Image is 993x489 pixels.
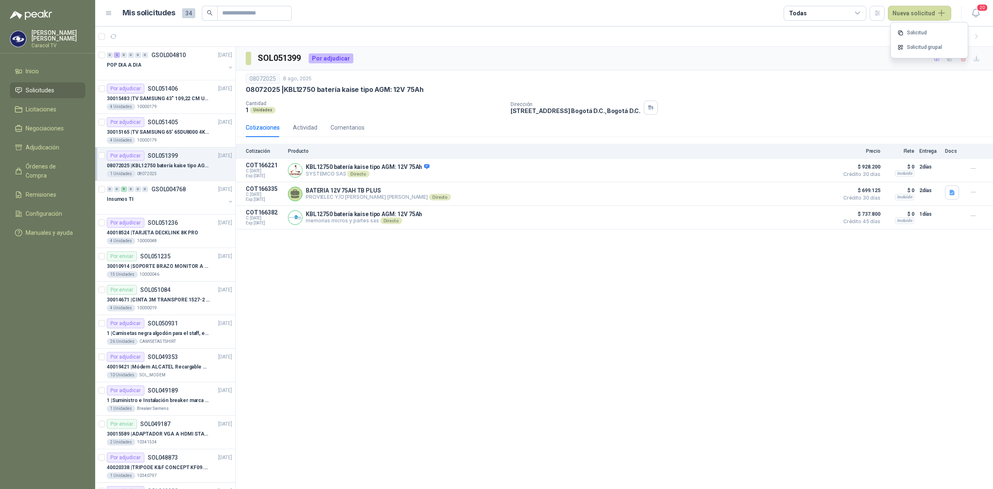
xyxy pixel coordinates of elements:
[137,171,157,177] p: 08072025
[207,10,213,16] span: search
[107,352,144,362] div: Por adjudicar
[218,219,232,227] p: [DATE]
[121,186,127,192] div: 9
[246,173,283,178] span: Exp: [DATE]
[151,52,186,58] p: GSOL004810
[10,187,85,202] a: Remisiones
[137,305,157,311] p: 10000019
[246,148,283,154] p: Cotización
[218,387,232,395] p: [DATE]
[107,305,135,311] div: 4 Unidades
[26,124,64,133] span: Negociaciones
[107,263,210,270] p: 30010914 | SOPORTE BRAZO MONITOR A ESCRITORIO NBF80
[945,148,962,154] p: Docs
[107,397,210,405] p: 1 | Suministro e Instalación breaker marca SIEMENS modelo:3WT82026AA, Regulable de 800A - 2000 AMP
[10,10,52,20] img: Logo peakr
[10,63,85,79] a: Inicio
[107,117,144,127] div: Por adjudicar
[839,195,880,200] span: Crédito 30 días
[10,159,85,183] a: Órdenes de Compra
[107,405,135,412] div: 1 Unidades
[107,128,210,136] p: 30015165 | TV SAMSUNG 65' 65DU8000 4K UHD LED
[10,82,85,98] a: Solicitudes
[95,114,235,147] a: Por adjudicarSOL051405[DATE] 30015165 |TV SAMSUNG 65' 65DU8000 4K UHD LED4 Unidades10000179
[429,194,451,200] div: Directo
[121,52,127,58] div: 0
[140,287,170,293] p: SOL051084
[107,171,135,177] div: 1 Unidades
[246,216,283,221] span: C: [DATE]
[139,271,159,278] p: 10000046
[107,50,234,77] a: 0 2 0 0 0 0 GSOL004810[DATE] POP DIA A DIA
[250,107,276,113] div: Unidades
[95,80,235,114] a: Por adjudicarSOL051406[DATE] 30015483 |TV SAMSUNG 43" 109,22 CM U8000F 4K UHD4 Unidades10000179
[919,148,940,154] p: Entrega
[288,148,834,154] p: Producto
[107,84,144,94] div: Por adjudicar
[10,31,26,47] img: Company Logo
[107,419,137,429] div: Por enviar
[885,185,914,195] p: $ 0
[137,104,157,110] p: 10000179
[107,372,138,378] div: 10 Unidades
[246,106,248,113] p: 1
[26,67,39,76] span: Inicio
[95,416,235,449] a: Por enviarSOL049187[DATE] 30015589 |ADAPTADOR VGA A HDMI STARTECH VGA2HDU. TIENE QUE SER LA MARCA...
[26,86,54,95] span: Solicitudes
[107,251,137,261] div: Por enviar
[151,186,186,192] p: GSOL004768
[107,464,210,472] p: 40020338 | TRIPODE K&F CONCEPT KF09.095 SA284C1
[218,253,232,260] p: [DATE]
[218,454,232,462] p: [DATE]
[306,187,451,194] p: BATERIA 12V 75AH TB PLUS
[246,197,283,202] span: Exp: [DATE]
[218,320,232,328] p: [DATE]
[114,186,120,192] div: 0
[107,229,198,237] p: 40018524 | TARJETA DECKLINK 8K PRO
[309,53,353,63] div: Por adjudicar
[218,420,232,428] p: [DATE]
[246,192,283,197] span: C: [DATE]
[107,238,135,244] div: 4 Unidades
[107,184,234,211] a: 0 0 9 0 0 0 GSOL004768[DATE] Insumos TI
[107,385,144,395] div: Por adjudicar
[95,147,235,181] a: Por adjudicarSOL051399[DATE] 08072025 |KBL12750 batería kaise tipo AGM: 12V 75Ah1 Unidades08072025
[218,51,232,59] p: [DATE]
[140,253,170,259] p: SOL051235
[895,170,914,177] div: Incluido
[246,74,280,84] div: 08072025
[885,162,914,172] p: $ 0
[26,190,56,199] span: Remisiones
[107,338,138,345] div: 26 Unidades
[306,194,451,200] p: PROVIELEC Y/O [PERSON_NAME] [PERSON_NAME]
[107,104,135,110] div: 4 Unidades
[26,162,77,180] span: Órdenes de Compra
[137,439,157,446] p: 10341534
[894,26,964,40] a: Solicitud
[218,286,232,294] p: [DATE]
[895,194,914,200] div: Incluido
[288,211,302,224] img: Company Logo
[95,315,235,349] a: Por adjudicarSOL050931[DATE] 1 |Camisetas negra algodón para el staff, estampadas en espalda y fr...
[839,219,880,224] span: Crédito 45 días
[148,119,178,125] p: SOL051405
[968,6,983,21] button: 20
[246,162,283,169] p: COT166221
[10,140,85,155] a: Adjudicación
[139,372,165,378] p: SOL_MODEM
[107,472,135,479] div: 1 Unidades
[895,217,914,224] div: Incluido
[894,40,964,55] a: Solicitud grupal
[246,123,280,132] div: Cotizaciones
[135,52,141,58] div: 0
[789,9,806,18] div: Todas
[107,271,138,278] div: 15 Unidades
[107,363,210,371] p: 40019421 | Módem ALCATEL Recargable WiFi 4G LTE
[888,6,951,21] button: Nueva solicitud
[95,382,235,416] a: Por adjudicarSOL049189[DATE] 1 |Suministro e Instalación breaker marca SIEMENS modelo:3WT82026AA,...
[107,162,210,170] p: 08072025 | KBL12750 batería kaise tipo AGM: 12V 75Ah
[148,86,178,92] p: SOL051406
[919,209,940,219] p: 1 días
[511,101,640,107] p: Dirección
[107,61,141,69] p: POP DIA A DIA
